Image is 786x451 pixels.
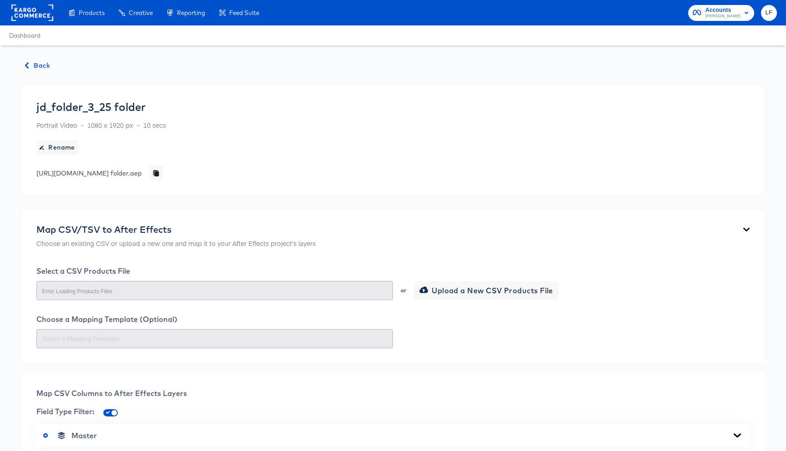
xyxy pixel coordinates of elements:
span: Map CSV Columns to After Effects Layers [36,389,187,398]
span: Accounts [705,5,741,15]
span: Reporting [177,9,205,16]
div: Map CSV/TSV to After Effects [36,224,316,235]
span: Upload a New CSV Products File [421,284,553,297]
span: Rename [40,142,75,153]
div: jd_folder_3_25 folder [36,100,146,113]
div: [URL][DOMAIN_NAME] folder.aep [36,169,142,178]
a: Dashboard [9,32,40,39]
div: or [400,288,407,293]
button: Rename [36,140,79,155]
div: Select a CSV Products File [36,266,750,276]
button: Accounts[PERSON_NAME] [688,5,754,21]
span: Master [71,431,97,440]
span: 1080 x 1920 px [87,120,133,130]
span: Portrait Video [36,120,77,130]
button: Upload a New CSV Products File [414,281,559,300]
span: LF [765,8,773,18]
span: Feed Suite [229,9,259,16]
span: Creative [129,9,153,16]
input: Select a Mapping Template [40,334,389,344]
button: Back [22,60,54,71]
span: Products [79,9,105,16]
button: LF [761,5,777,21]
span: Back [25,60,50,71]
div: Choose a Mapping Template (Optional) [36,315,750,324]
input: Select a Products File [40,289,389,300]
span: Field Type Filter: [36,407,94,416]
span: 10 secs [143,120,166,130]
span: [PERSON_NAME] [705,13,741,20]
p: Choose an existing CSV or upload a new one and map it to your After Effects project's layers [36,239,316,248]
